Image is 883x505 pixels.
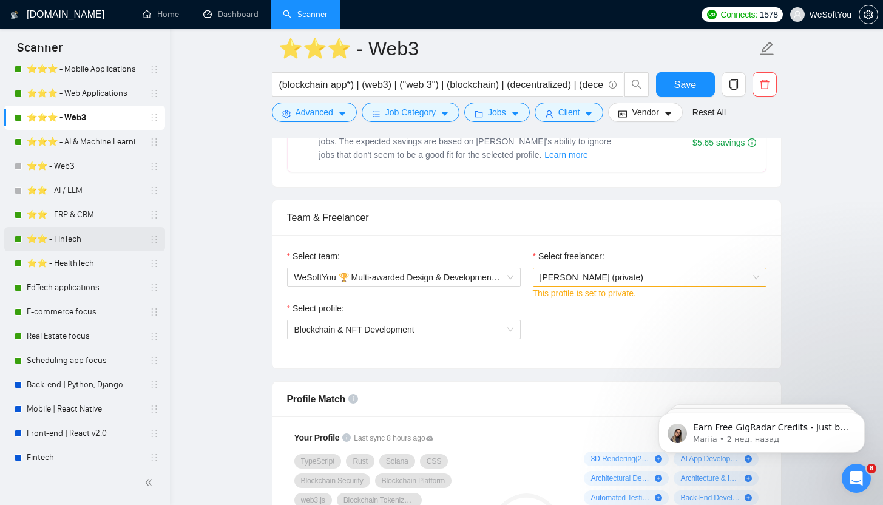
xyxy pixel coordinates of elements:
span: Scanner [7,39,72,64]
span: Extends Sardor AI by learning from your feedback and automatically qualifying jobs. The expected ... [319,124,614,160]
span: holder [149,234,159,244]
span: info-circle [342,433,351,442]
span: plus-circle [655,494,662,501]
span: caret-down [511,109,519,118]
span: Connects: [720,8,757,21]
div: $5.65 savings [692,137,756,149]
a: ⭐️⭐️⭐️ - Web3 [27,106,142,130]
button: Laziza AI NEWExtends Sardor AI by learning from your feedback and automatically qualifying jobs. ... [544,147,589,162]
span: user [793,10,802,19]
span: caret-down [664,109,672,118]
span: Advanced [296,106,333,119]
button: Save [656,72,715,97]
a: searchScanner [283,9,328,19]
span: holder [149,429,159,438]
a: ⭐️⭐️ - AI / LLM [27,178,142,203]
div: Team & Freelancer [287,200,766,235]
span: holder [149,89,159,98]
span: search [625,79,648,90]
a: ⭐️⭐️⭐️ - Mobile Applications [27,57,142,81]
span: caret-down [441,109,449,118]
span: Learn more [544,148,588,161]
span: edit [759,41,775,56]
span: Your Profile [294,433,340,442]
img: upwork-logo.png [707,10,717,19]
a: Front-end | React v2.0 [27,421,142,446]
span: Select profile: [293,302,344,315]
a: Real Estate focus [27,324,142,348]
a: ⭐️⭐️⭐️ - AI & Machine Learning Development [27,130,142,154]
a: E-commerce focus [27,300,142,324]
input: Search Freelance Jobs... [279,77,603,92]
span: This profile is set to private. [533,288,636,298]
span: Blockchain Tokenization [343,495,415,505]
span: user [545,109,553,118]
span: holder [149,137,159,147]
a: ⭐️⭐️ - FinTech [27,227,142,251]
span: Architectural Design ( 20 %) [590,473,650,483]
button: copy [722,72,746,97]
span: [PERSON_NAME] (private) [540,273,643,282]
span: Jobs [488,106,506,119]
span: setting [859,10,878,19]
span: delete [753,79,776,90]
label: Select freelancer: [533,249,604,263]
span: folder [475,109,483,118]
button: barsJob Categorycaret-down [362,103,459,122]
a: ⭐️⭐️ - Web3 [27,154,142,178]
button: settingAdvancedcaret-down [272,103,357,122]
input: Scanner name... [279,33,757,64]
span: setting [282,109,291,118]
span: 8 [867,464,876,473]
span: Automated Testing ( 20 %) [590,493,650,503]
a: ⭐️⭐️ - ERP & CRM [27,203,142,227]
span: holder [149,380,159,390]
span: bars [372,109,381,118]
span: holder [149,64,159,74]
span: holder [149,161,159,171]
span: copy [722,79,745,90]
span: CSS [427,456,442,466]
button: idcardVendorcaret-down [608,103,682,122]
span: Blockchain Platform [382,476,445,486]
a: homeHome [143,9,179,19]
span: Rust [353,456,367,466]
span: info-circle [609,81,617,89]
a: Reset All [692,106,726,119]
a: Back-end | Python, Django [27,373,142,397]
span: WeSoftYou 🏆 Multi-awarded Design & Development Agency [294,268,513,286]
span: plus-circle [745,475,752,482]
span: info-circle [348,394,358,404]
a: Fintech [27,446,142,470]
span: Last sync 8 hours ago [354,433,433,444]
button: delete [753,72,777,97]
span: Vendor [632,106,658,119]
span: holder [149,404,159,414]
span: Blockchain & NFT Development [294,325,414,334]
a: Scheduling app focus [27,348,142,373]
span: caret-down [584,109,593,118]
iframe: Intercom notifications сообщение [640,387,883,472]
span: double-left [144,476,157,489]
span: info-circle [748,138,756,147]
span: plus-circle [655,475,662,482]
span: holder [149,283,159,293]
span: holder [149,113,159,123]
button: search [624,72,649,97]
span: Back-End Development ( 20 %) [680,493,740,503]
span: idcard [618,109,627,118]
a: Mobile | React Native [27,397,142,421]
span: holder [149,356,159,365]
span: 1578 [760,8,778,21]
span: holder [149,259,159,268]
button: folderJobscaret-down [464,103,530,122]
span: Blockchain Security [301,476,364,486]
span: holder [149,331,159,341]
a: ⭐️⭐️ - HealthTech [27,251,142,276]
span: plus-circle [745,494,752,501]
span: Save [674,77,696,92]
img: logo [10,5,19,25]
